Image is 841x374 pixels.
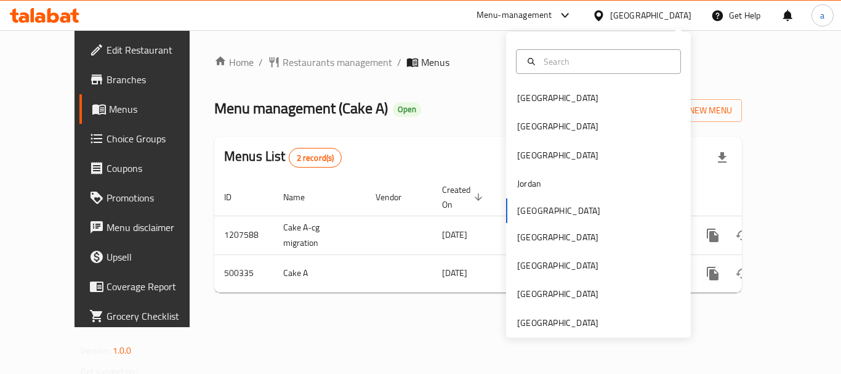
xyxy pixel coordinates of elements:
span: 2 record(s) [289,152,342,164]
span: Edit Restaurant [107,43,205,57]
button: more [698,221,728,250]
li: / [397,55,401,70]
a: Branches [79,65,215,94]
span: Upsell [107,250,205,264]
h2: Menus List [224,147,342,168]
span: Vendor [376,190,417,205]
a: Home [214,55,254,70]
a: Menus [79,94,215,124]
a: Choice Groups [79,124,215,153]
td: Cake A-cg migration [273,216,366,254]
div: [GEOGRAPHIC_DATA] [610,9,691,22]
span: 1.0.0 [113,343,132,359]
button: Change Status [728,259,757,288]
button: more [698,259,728,288]
div: Total records count [289,148,342,168]
a: Promotions [79,183,215,213]
div: Export file [707,143,737,173]
span: Open [393,104,421,115]
a: Upsell [79,242,215,272]
div: [GEOGRAPHIC_DATA] [517,259,598,272]
div: [GEOGRAPHIC_DATA] [517,91,598,105]
div: [GEOGRAPHIC_DATA] [517,148,598,162]
a: Coupons [79,153,215,183]
div: [GEOGRAPHIC_DATA] [517,120,598,133]
div: Open [393,102,421,117]
span: Branches [107,72,205,87]
span: Add New Menu [656,103,732,118]
div: [GEOGRAPHIC_DATA] [517,287,598,301]
span: Promotions [107,190,205,205]
span: Restaurants management [283,55,392,70]
div: Jordan [517,177,541,190]
span: Name [283,190,321,205]
button: Change Status [728,221,757,250]
a: Edit Restaurant [79,35,215,65]
span: Grocery Checklist [107,309,205,323]
a: Grocery Checklist [79,301,215,331]
span: Created On [442,182,486,212]
span: Menu disclaimer [107,220,205,235]
div: Menu-management [477,8,552,23]
span: Coupons [107,161,205,176]
td: 1207588 [214,216,273,254]
span: Menus [421,55,449,70]
a: Coverage Report [79,272,215,301]
a: Menu disclaimer [79,213,215,242]
span: Choice Groups [107,131,205,146]
span: [DATE] [442,227,467,243]
span: a [820,9,824,22]
input: Search [539,55,673,68]
td: 500335 [214,254,273,292]
button: Add New Menu [646,99,742,122]
span: Coverage Report [107,279,205,294]
nav: breadcrumb [214,55,742,70]
td: Cake A [273,254,366,292]
span: Version: [81,343,111,359]
li: / [259,55,263,70]
a: Restaurants management [268,55,392,70]
span: ID [224,190,247,205]
span: Menu management ( Cake A ) [214,94,388,122]
span: [DATE] [442,265,467,281]
span: Menus [109,102,205,116]
div: [GEOGRAPHIC_DATA] [517,230,598,244]
div: [GEOGRAPHIC_DATA] [517,316,598,330]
